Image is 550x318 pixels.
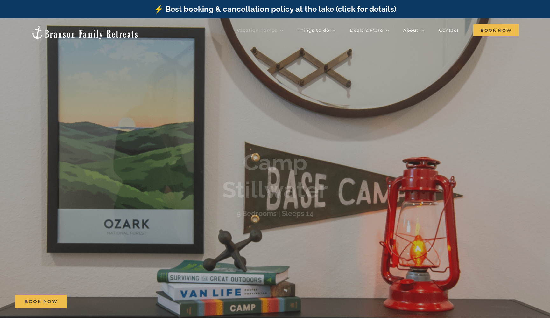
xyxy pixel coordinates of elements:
a: ⚡️ Best booking & cancellation policy at the lake (click for details) [154,4,396,14]
span: Book Now [25,299,58,304]
span: Book Now [473,24,519,36]
span: Vacation homes [237,28,277,32]
a: Vacation homes [237,24,283,37]
a: Contact [439,24,459,37]
span: Contact [439,28,459,32]
a: Things to do [298,24,335,37]
nav: Main Menu [237,24,519,37]
b: Camp Stillwater [222,149,328,203]
a: Book Now [15,295,67,308]
a: Deals & More [350,24,389,37]
img: Branson Family Retreats Logo [31,25,139,40]
span: Things to do [298,28,329,32]
a: About [403,24,425,37]
span: Deals & More [350,28,383,32]
span: About [403,28,419,32]
h3: 5 Bedrooms | Sleeps 14 [237,209,314,218]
